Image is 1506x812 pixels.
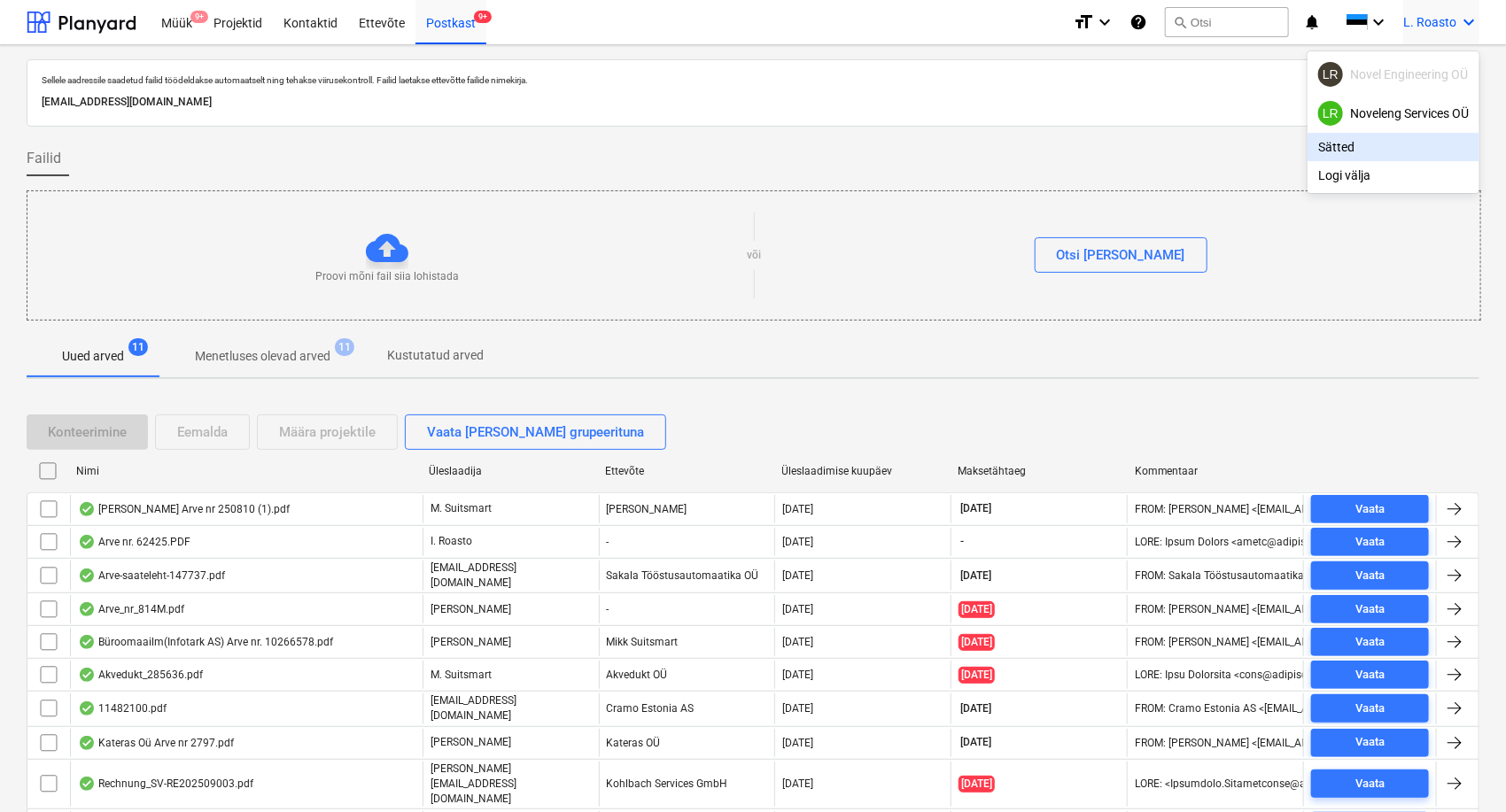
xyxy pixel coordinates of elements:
[1323,67,1339,81] span: LR
[128,338,148,356] span: 11
[1318,101,1469,126] div: Noveleng Services OÜ
[1308,161,1479,189] div: Logi välja
[1308,133,1479,161] div: Sätted
[1323,106,1339,120] span: LR
[1318,62,1469,87] div: Novel Engineering OÜ
[1318,62,1343,87] div: Liisa Roasto
[1318,101,1343,126] div: Liisa Roasto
